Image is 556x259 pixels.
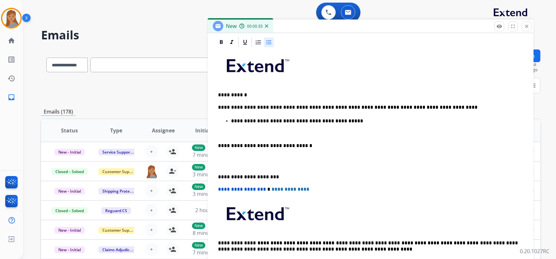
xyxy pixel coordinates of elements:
p: Emails (178) [41,108,76,116]
span: 8 minutes ago [193,229,227,237]
div: Ordered List [254,37,263,47]
mat-icon: inbox [7,93,15,101]
span: + [150,187,153,195]
div: Underline [240,37,250,47]
span: 3 minutes ago [193,190,227,198]
span: New - Initial [54,227,85,234]
p: New [192,144,205,151]
span: Closed – Solved [51,168,88,175]
span: Customer Support [98,227,141,234]
p: New [192,184,205,190]
mat-icon: person_add [168,187,176,195]
span: New - Initial [54,149,85,156]
div: Bold [216,37,226,47]
mat-icon: person_remove [168,167,176,175]
mat-icon: home [7,37,15,45]
mat-icon: person_add [168,206,176,214]
span: + [150,245,153,253]
button: + [145,145,158,158]
button: + [145,223,158,236]
span: 00:00:35 [247,24,263,29]
mat-icon: person_add [168,148,176,156]
mat-icon: close [524,23,530,29]
p: New [192,242,205,249]
div: Italic [227,37,237,47]
span: Type [110,127,122,134]
mat-icon: list_alt [7,56,15,63]
mat-icon: history [7,75,15,82]
span: Initial Date [195,127,225,134]
span: + [150,206,153,214]
span: 7 minutes ago [193,249,227,256]
span: New - Initial [54,188,85,195]
span: + [150,226,153,234]
span: 3 minutes ago [193,171,227,178]
img: agent-avatar [145,165,158,178]
span: 7 minutes ago [193,151,227,158]
span: Reguard CS [101,207,131,214]
mat-icon: person_add [168,226,176,234]
button: + [145,243,158,256]
span: Claims Adjudication [98,246,143,253]
p: New [192,223,205,229]
mat-icon: person_add [168,245,176,253]
img: avatar [2,9,21,27]
span: Status [61,127,78,134]
p: New [192,164,205,170]
p: 0.20.1027RC [520,247,549,255]
span: Shipping Protection [98,188,143,195]
span: Closed – Solved [51,207,88,214]
span: New - Initial [54,246,85,253]
span: Assignee [152,127,175,134]
button: + [145,184,158,197]
h2: Emails [41,29,540,42]
mat-icon: remove_red_eye [496,23,502,29]
span: + [150,148,153,156]
span: Service Support [98,149,136,156]
span: New [226,22,237,30]
span: 2 hours ago [195,207,225,214]
div: Bullet List [264,37,274,47]
span: Customer Support [98,168,141,175]
button: + [145,204,158,217]
mat-icon: fullscreen [510,23,516,29]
